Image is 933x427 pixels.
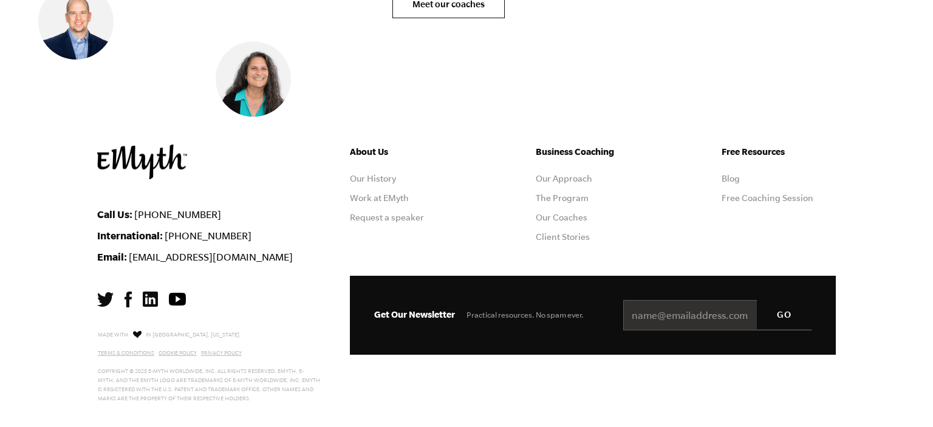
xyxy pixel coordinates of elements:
[623,300,812,330] input: name@emailaddress.com
[536,213,587,222] a: Our Coaches
[97,145,187,179] img: EMyth
[133,330,142,338] img: Love
[536,174,592,183] a: Our Approach
[536,232,590,242] a: Client Stories
[143,292,158,307] img: LinkedIn
[350,193,409,203] a: Work at EMyth
[350,213,424,222] a: Request a speaker
[757,300,812,329] input: GO
[722,193,813,203] a: Free Coaching Session
[97,230,163,241] strong: International:
[536,193,589,203] a: The Program
[98,329,321,403] p: Made with in [GEOGRAPHIC_DATA], [US_STATE]. Copyright © 2025 E-Myth Worldwide, Inc. All rights re...
[134,209,221,220] a: [PHONE_NUMBER]
[125,292,132,307] img: Facebook
[98,350,154,356] a: Terms & Conditions
[872,369,933,427] div: Widget de chat
[97,292,114,307] img: Twitter
[350,145,464,159] h5: About Us
[169,293,186,306] img: YouTube
[350,174,396,183] a: Our History
[374,309,455,319] span: Get Our Newsletter
[216,41,291,117] img: Judith Lerner, EMyth Business Coach
[97,251,127,262] strong: Email:
[201,350,242,356] a: Privacy Policy
[165,230,251,241] a: [PHONE_NUMBER]
[97,208,132,220] strong: Call Us:
[159,350,197,356] a: Cookie Policy
[466,310,584,319] span: Practical resources. No spam ever.
[722,174,740,183] a: Blog
[872,369,933,427] iframe: Chat Widget
[129,251,293,262] a: [EMAIL_ADDRESS][DOMAIN_NAME]
[722,145,836,159] h5: Free Resources
[536,145,650,159] h5: Business Coaching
